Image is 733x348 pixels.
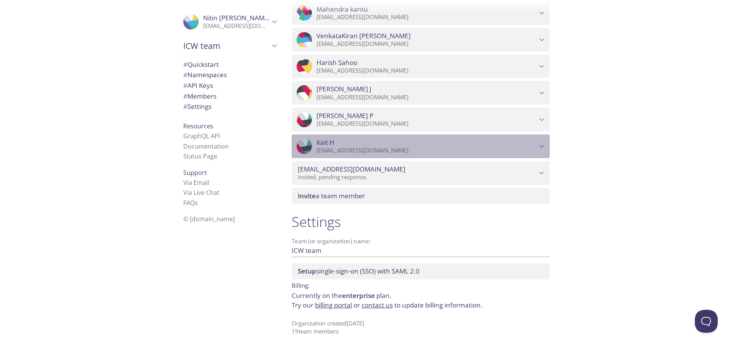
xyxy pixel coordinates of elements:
[183,122,213,130] span: Resources
[183,70,187,79] span: #
[183,178,209,187] a: Via Email
[183,60,187,69] span: #
[183,92,216,100] span: Members
[695,310,718,333] iframe: Help Scout Beacon - Open
[298,191,365,200] span: a team member
[292,28,550,52] div: VenkataKiran Chavali
[177,9,283,34] div: Nitin Jindal
[183,142,229,151] a: Documentation
[183,92,187,100] span: #
[292,134,550,158] div: Kait H
[316,13,537,21] p: [EMAIL_ADDRESS][DOMAIN_NAME]
[292,263,550,279] div: Setup SSO
[362,301,393,309] a: contact us
[177,36,283,56] div: ICW team
[177,70,283,80] div: Namespaces
[316,120,537,128] p: [EMAIL_ADDRESS][DOMAIN_NAME]
[316,32,411,40] span: VenkataKiran [PERSON_NAME]
[292,319,550,336] p: Organization created [DATE] 19 team member s
[292,188,550,204] div: Invite a team member
[316,85,371,93] span: [PERSON_NAME] J
[316,147,537,154] p: [EMAIL_ADDRESS][DOMAIN_NAME]
[292,55,550,78] div: Harish Sahoo
[177,59,283,70] div: Quickstart
[292,1,550,25] div: Mahendra kantu
[298,165,405,173] span: [EMAIL_ADDRESS][DOMAIN_NAME]
[177,101,283,112] div: Team Settings
[298,173,537,181] p: Invited, pending response.
[183,188,220,197] a: Via Live Chat
[183,199,198,207] a: FAQ
[183,102,187,111] span: #
[183,132,220,140] a: GraphQL API
[292,161,550,185] div: plulla@icwgroup.com
[316,67,537,74] p: [EMAIL_ADDRESS][DOMAIN_NAME]
[342,291,375,300] span: enterprise
[292,291,550,310] p: Currently on the plan.
[316,40,537,48] p: [EMAIL_ADDRESS][DOMAIN_NAME]
[183,81,187,90] span: #
[316,58,357,67] span: Harish Sahoo
[203,22,270,30] p: [EMAIL_ADDRESS][DOMAIN_NAME]
[195,199,198,207] span: s
[183,81,213,90] span: API Keys
[292,238,371,244] label: Team (or organization) name:
[183,102,212,111] span: Settings
[316,94,537,101] p: [EMAIL_ADDRESS][DOMAIN_NAME]
[316,138,334,147] span: Kait H
[292,213,550,230] h1: Settings
[183,70,227,79] span: Namespaces
[298,267,420,275] span: single-sign-on (SSO) with SAML 2.0
[183,40,270,51] span: ICW team
[183,168,207,177] span: Support
[292,108,550,131] div: Sowndharya P
[203,13,271,22] span: Nitin [PERSON_NAME]
[183,60,219,69] span: Quickstart
[315,301,352,309] a: billing portal
[177,80,283,91] div: API Keys
[292,301,483,309] span: Try our or to update billing information.
[298,267,316,275] span: Setup
[292,279,550,290] p: Billing:
[298,191,316,200] span: Invite
[183,152,217,160] a: Status Page
[177,91,283,102] div: Members
[316,112,373,120] span: [PERSON_NAME] P
[183,215,235,223] span: © [DOMAIN_NAME]
[292,81,550,105] div: Richard J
